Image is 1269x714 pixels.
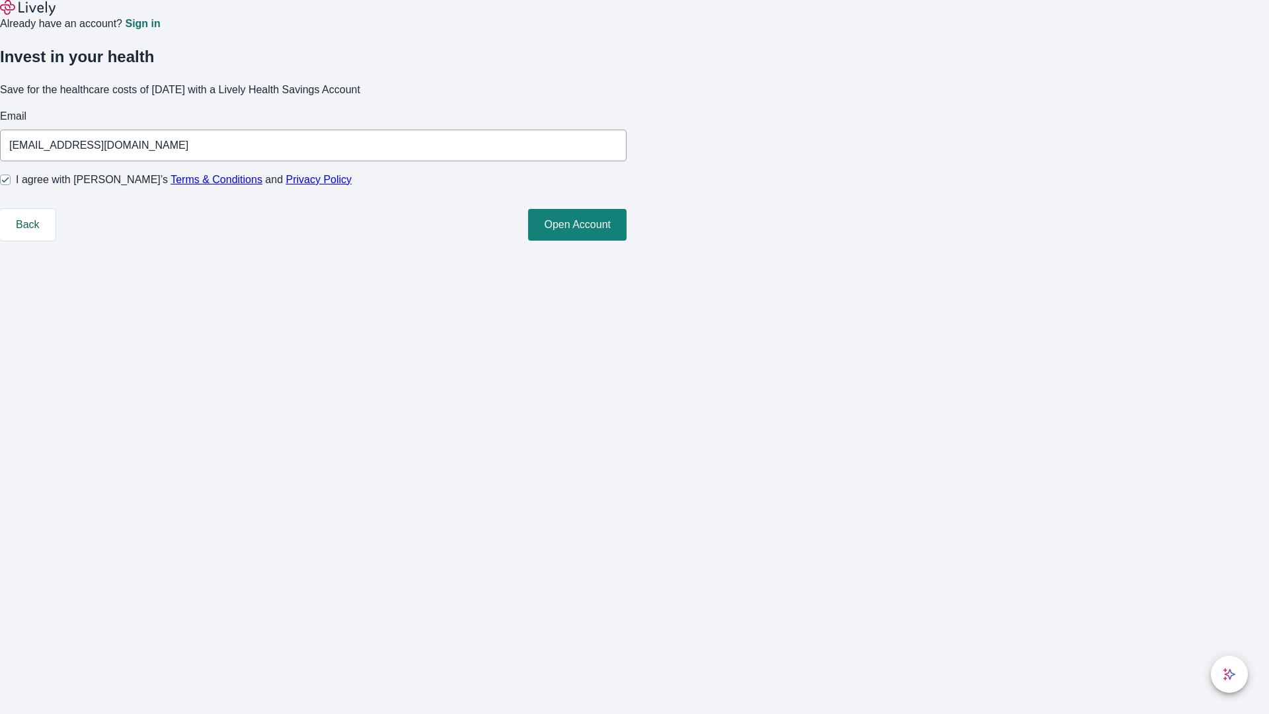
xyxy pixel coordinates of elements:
a: Privacy Policy [286,174,352,185]
span: I agree with [PERSON_NAME]’s and [16,172,352,188]
button: chat [1211,656,1248,693]
a: Sign in [125,19,160,29]
a: Terms & Conditions [171,174,262,185]
button: Open Account [528,209,627,241]
svg: Lively AI Assistant [1223,668,1236,681]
